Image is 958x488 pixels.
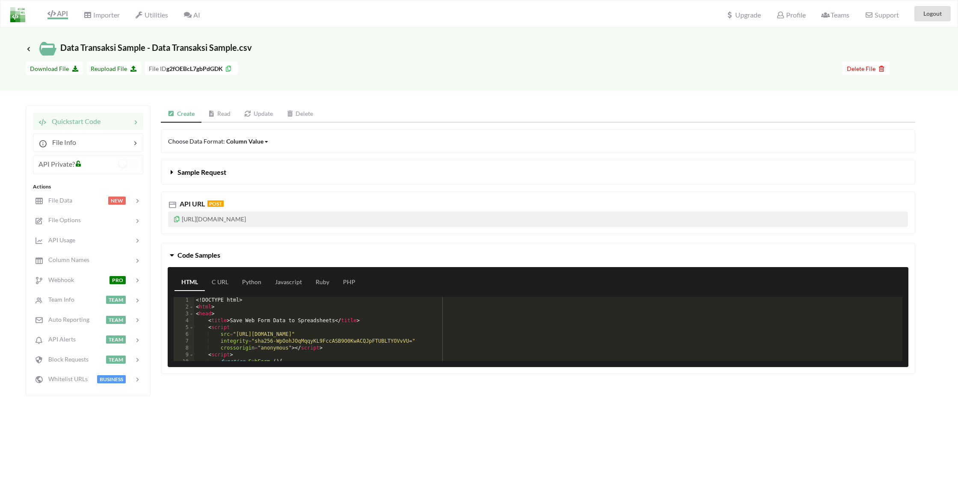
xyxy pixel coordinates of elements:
[168,212,908,227] p: [URL][DOMAIN_NAME]
[183,11,200,19] span: AI
[174,331,194,338] div: 6
[776,11,805,19] span: Profile
[201,106,238,123] a: Read
[843,62,890,75] button: Delete File
[106,316,126,324] span: TEAM
[914,6,951,21] button: Logout
[174,324,194,331] div: 5
[174,345,194,352] div: 8
[174,352,194,359] div: 9
[47,117,101,125] span: Quickstart Code
[106,296,126,304] span: TEAM
[43,216,81,223] span: File Options
[168,138,269,145] span: Choose Data Format:
[26,42,252,53] span: Data Transaksi Sample - Data Transaksi Sample.csv
[86,62,141,75] button: Reupload File
[821,11,849,19] span: Teams
[26,62,83,75] button: Download File
[280,106,320,123] a: Delete
[30,65,79,72] span: Download File
[174,274,205,291] a: HTML
[726,12,761,18] span: Upgrade
[47,138,76,146] span: File Info
[83,11,119,19] span: Importer
[10,7,25,22] img: LogoIcon.png
[38,160,75,168] span: API Private?
[39,40,56,57] img: /static/media/localFileIcon.23929a80.svg
[161,160,915,184] button: Sample Request
[43,316,89,323] span: Auto Reporting
[161,106,201,123] a: Create
[43,296,74,303] span: Team Info
[166,65,223,72] b: g2fOEBcL7gbPdGDK
[309,274,336,291] a: Ruby
[149,65,166,72] span: File ID
[177,251,220,259] span: Code Samples
[43,236,75,244] span: API Usage
[108,197,126,205] span: NEW
[847,65,885,72] span: Delete File
[174,297,194,304] div: 1
[106,335,126,344] span: TEAM
[205,274,235,291] a: C URL
[43,256,89,263] span: Column Names
[235,274,268,291] a: Python
[336,274,362,291] a: PHP
[207,200,224,207] span: POST
[865,12,899,18] span: Support
[177,168,226,176] span: Sample Request
[47,9,68,18] span: API
[43,335,76,343] span: API Alerts
[43,197,72,204] span: File Data
[174,338,194,345] div: 7
[178,200,205,208] span: API URL
[43,356,89,363] span: Block Requests
[174,304,194,311] div: 2
[174,311,194,317] div: 3
[268,274,309,291] a: Javascript
[43,276,74,283] span: Webhook
[135,11,168,19] span: Utilities
[43,375,88,382] span: Whitelist URLs
[226,137,263,146] div: Column Value
[174,317,194,324] div: 4
[91,65,137,72] span: Reupload File
[174,359,194,365] div: 10
[97,375,126,383] span: BUSINESS
[109,276,126,284] span: PRO
[33,183,143,191] div: Actions
[237,106,280,123] a: Update
[161,243,915,267] button: Code Samples
[106,356,126,364] span: TEAM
